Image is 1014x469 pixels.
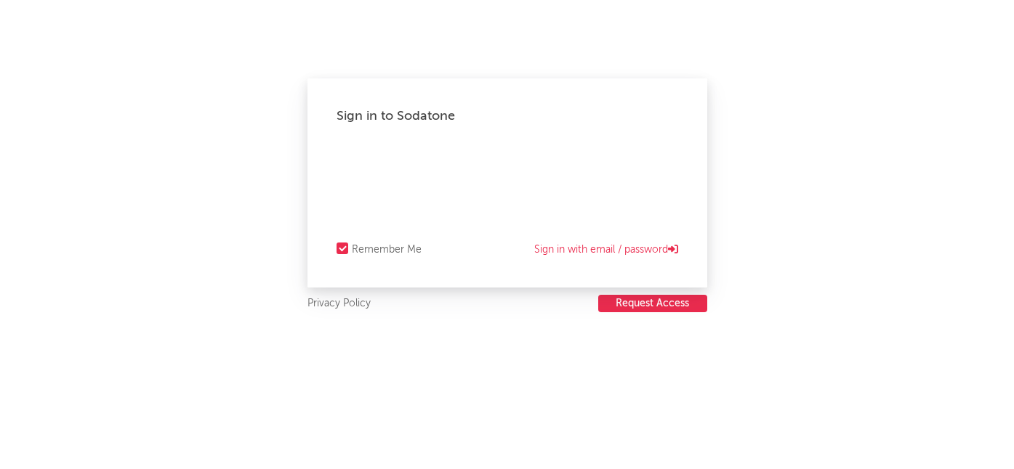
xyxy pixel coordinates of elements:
[337,107,678,125] div: Sign in to Sodatone
[307,295,371,313] a: Privacy Policy
[534,241,678,258] a: Sign in with email / password
[598,295,707,312] button: Request Access
[598,295,707,313] a: Request Access
[352,241,422,258] div: Remember Me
